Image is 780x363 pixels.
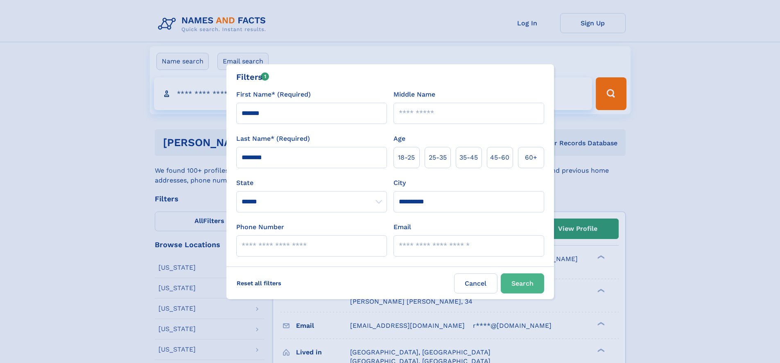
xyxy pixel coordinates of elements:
label: Middle Name [393,90,435,99]
label: Phone Number [236,222,284,232]
label: First Name* (Required) [236,90,311,99]
label: Reset all filters [231,273,287,293]
span: 18‑25 [398,153,415,162]
label: Email [393,222,411,232]
label: Age [393,134,405,144]
label: Last Name* (Required) [236,134,310,144]
label: City [393,178,406,188]
button: Search [501,273,544,293]
label: State [236,178,387,188]
label: Cancel [454,273,497,293]
span: 25‑35 [429,153,447,162]
span: 60+ [525,153,537,162]
span: 35‑45 [459,153,478,162]
span: 45‑60 [490,153,509,162]
div: Filters [236,71,269,83]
